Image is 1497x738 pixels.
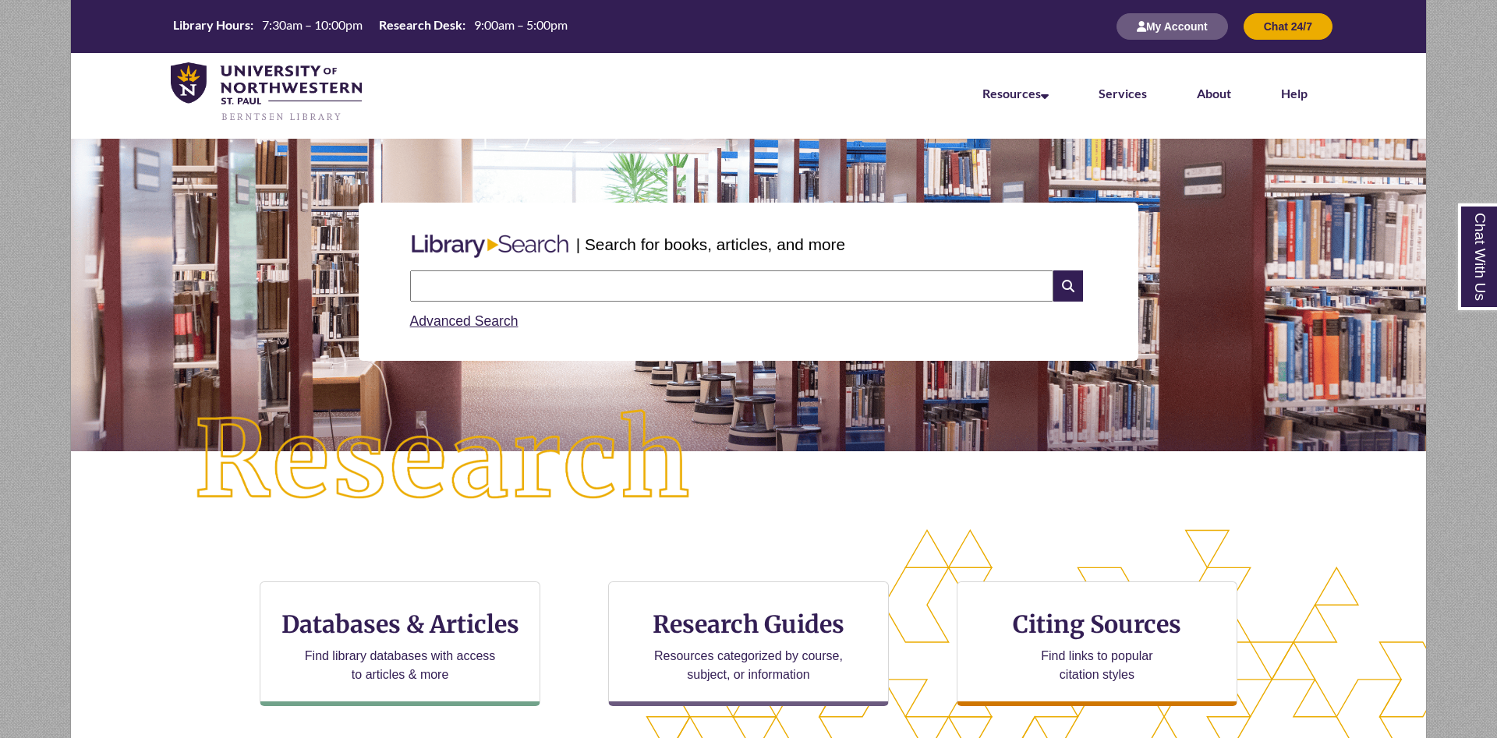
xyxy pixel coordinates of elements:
a: Advanced Search [410,313,518,329]
p: Find links to popular citation styles [1021,647,1173,684]
h3: Research Guides [621,609,876,639]
a: About [1197,86,1231,101]
a: Chat 24/7 [1244,19,1332,33]
a: Help [1281,86,1308,101]
table: Hours Today [167,16,574,36]
p: Find library databases with access to articles & more [299,647,502,684]
a: My Account [1117,19,1228,33]
span: 7:30am – 10:00pm [262,17,363,32]
th: Research Desk: [373,16,468,34]
button: Chat 24/7 [1244,13,1332,40]
a: Services [1099,86,1147,101]
button: My Account [1117,13,1228,40]
th: Library Hours: [167,16,256,34]
img: Research [139,355,748,567]
a: Resources [982,86,1049,101]
h3: Databases & Articles [273,609,527,639]
a: Hours Today [167,16,574,37]
p: | Search for books, articles, and more [576,232,845,256]
img: UNWSP Library Logo [171,62,362,123]
i: Search [1053,270,1083,302]
h3: Citing Sources [1002,609,1192,639]
a: Databases & Articles Find library databases with access to articles & more [260,581,540,706]
span: 9:00am – 5:00pm [474,17,568,32]
a: Research Guides Resources categorized by course, subject, or information [608,581,889,706]
p: Resources categorized by course, subject, or information [647,647,851,684]
img: Libary Search [404,228,576,264]
a: Citing Sources Find links to popular citation styles [957,581,1237,706]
